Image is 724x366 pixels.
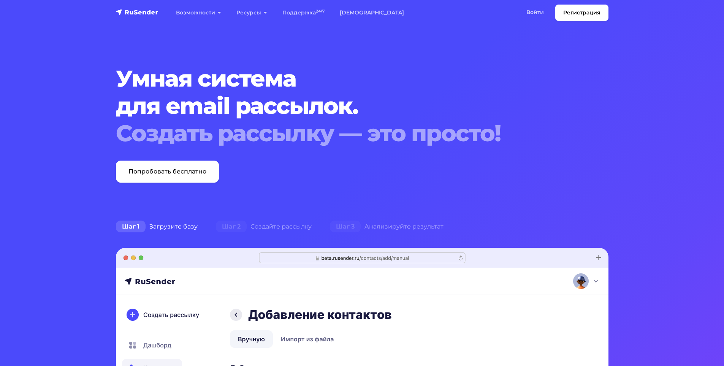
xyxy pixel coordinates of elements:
h1: Умная система для email рассылок. [116,65,567,147]
a: Попробовать бесплатно [116,161,219,183]
a: Ресурсы [229,5,275,21]
div: Создать рассылку — это просто! [116,120,567,147]
a: Поддержка24/7 [275,5,332,21]
div: Создайте рассылку [207,219,321,234]
span: Шаг 3 [330,221,361,233]
a: Регистрация [555,5,608,21]
a: Возможности [168,5,229,21]
a: Войти [519,5,551,20]
img: RuSender [116,8,158,16]
span: Шаг 2 [216,221,247,233]
div: Загрузите базу [107,219,207,234]
a: [DEMOGRAPHIC_DATA] [332,5,412,21]
sup: 24/7 [316,9,325,14]
span: Шаг 1 [116,221,146,233]
div: Анализируйте результат [321,219,453,234]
